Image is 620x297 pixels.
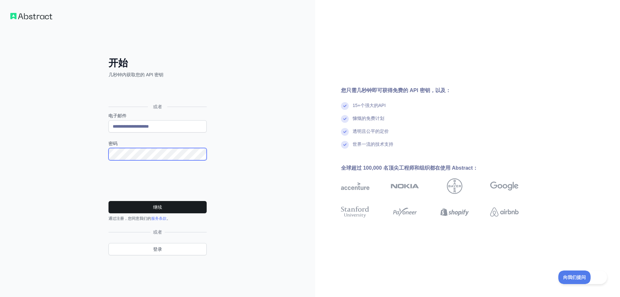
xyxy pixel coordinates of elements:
[108,58,128,68] font: 开始
[108,141,118,146] font: 密码
[108,243,207,255] a: 登录
[353,129,389,134] font: 透明且公平的定价
[153,205,162,210] font: 继续
[10,13,52,19] img: 工作流程
[353,103,386,108] font: 15+个强大的API
[108,168,207,193] iframe: 验证码
[391,178,419,194] img: 诺基亚
[341,165,478,171] font: 全球超过 100,000 名顶尖工程师和组织都在使用 Abstract：
[341,141,349,149] img: 复选标记
[341,102,349,110] img: 复选标记
[341,205,369,219] img: 斯坦福大学
[391,205,419,219] img: 派安盈
[490,205,519,219] img: 爱彼迎
[108,201,207,213] button: 继续
[490,178,519,194] img: 谷歌
[108,216,151,221] font: 通过注册，您同意我们的
[447,178,462,194] img: 拜耳
[108,72,163,77] font: 几秒钟内获取您的 API 密钥
[167,216,170,221] font: 。
[353,142,393,147] font: 世界一流的技术支持
[341,115,349,123] img: 复选标记
[153,247,162,252] font: 登录
[341,128,349,136] img: 复选标记
[151,216,167,221] a: 服务条款
[440,205,469,219] img: Shopify
[341,178,369,194] img: 埃森哲
[153,229,162,235] font: 或者
[105,85,209,99] iframe: Botão“Fazer 登录 com o Google”
[353,116,384,121] font: 慷慨的免费计划
[341,88,451,93] font: 您只需几秒钟即可获得免费的 API 密钥，以及：
[153,104,162,109] font: 或者
[558,270,607,284] iframe: 切换客户支持
[108,113,127,118] font: 电子邮件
